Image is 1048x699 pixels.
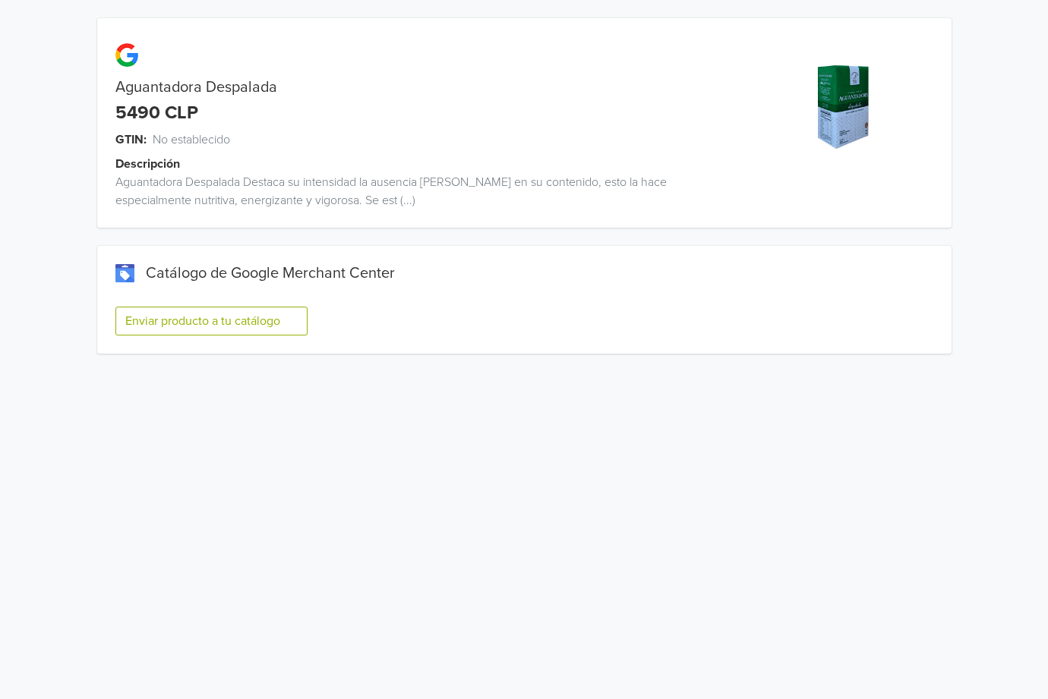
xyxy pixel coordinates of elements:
[153,131,230,149] span: No establecido
[115,264,933,282] div: Catálogo de Google Merchant Center
[115,307,308,335] button: Enviar producto a tu catálogo
[97,173,738,209] div: Aguantadora Despalada Destaca su intensidad la ausencia [PERSON_NAME] en su contenido, esto la ha...
[787,49,901,163] img: product_image
[115,155,756,173] div: Descripción
[115,102,198,124] div: 5490 CLP
[97,78,738,96] div: Aguantadora Despalada
[115,131,147,149] span: GTIN:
